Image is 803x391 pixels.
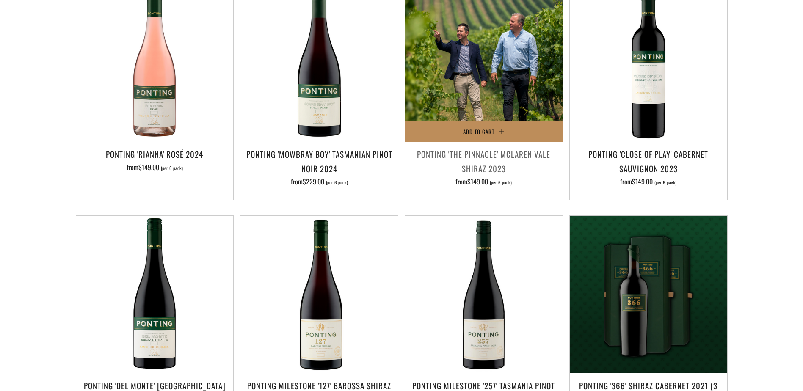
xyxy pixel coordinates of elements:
[127,162,183,172] span: from
[409,147,558,176] h3: Ponting 'The Pinnacle' McLaren Vale Shiraz 2023
[76,147,234,189] a: Ponting 'Rianna' Rosé 2024 from$149.00 (per 6 pack)
[291,176,348,187] span: from
[161,166,183,171] span: (per 6 pack)
[632,176,653,187] span: $149.00
[80,147,229,161] h3: Ponting 'Rianna' Rosé 2024
[303,176,324,187] span: $229.00
[463,127,494,136] span: Add to Cart
[467,176,488,187] span: $149.00
[240,147,398,189] a: Ponting 'Mowbray Boy' Tasmanian Pinot Noir 2024 from$229.00 (per 6 pack)
[654,180,676,185] span: (per 6 pack)
[405,121,563,142] button: Add to Cart
[138,162,159,172] span: $149.00
[326,180,348,185] span: (per 6 pack)
[455,176,512,187] span: from
[620,176,676,187] span: from
[574,147,723,176] h3: Ponting 'Close of Play' Cabernet Sauvignon 2023
[245,147,394,176] h3: Ponting 'Mowbray Boy' Tasmanian Pinot Noir 2024
[490,180,512,185] span: (per 6 pack)
[570,147,727,189] a: Ponting 'Close of Play' Cabernet Sauvignon 2023 from$149.00 (per 6 pack)
[405,147,563,189] a: Ponting 'The Pinnacle' McLaren Vale Shiraz 2023 from$149.00 (per 6 pack)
